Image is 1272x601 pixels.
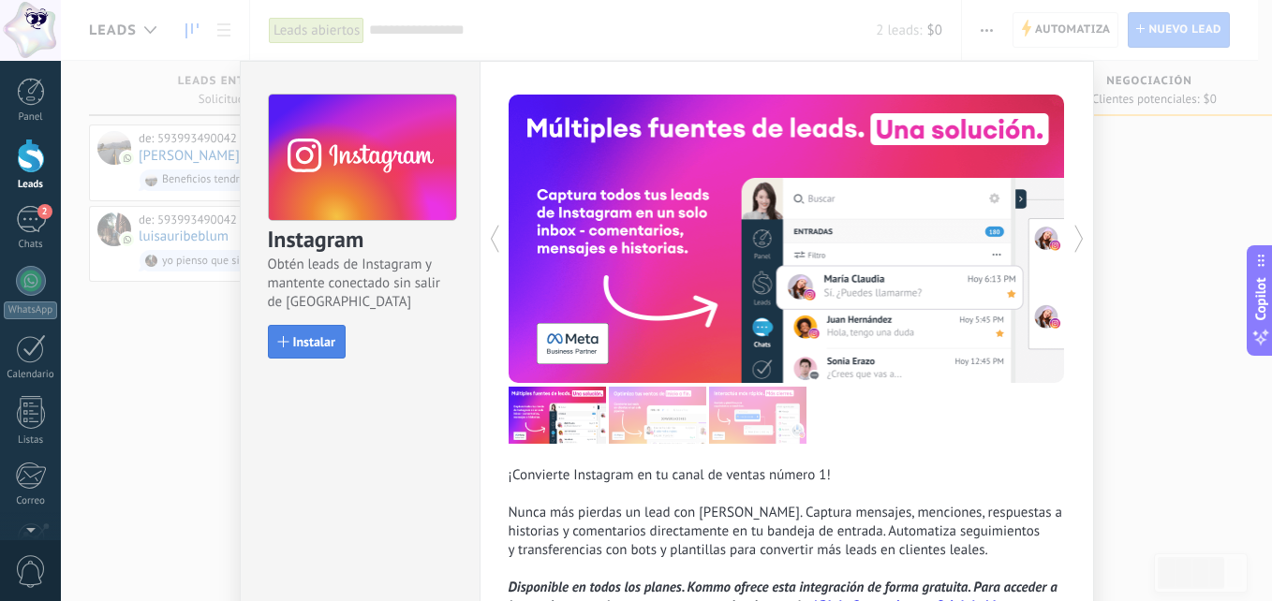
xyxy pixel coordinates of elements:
div: WhatsApp [4,301,57,319]
span: Obtén leads de Instagram y mantente conectado sin salir de [GEOGRAPHIC_DATA] [268,256,455,312]
div: Leads [4,179,58,191]
img: com_instagram_tour_2_es.png [609,387,706,444]
button: Instalar [268,325,346,359]
div: Chats [4,239,58,251]
span: 2 [37,204,52,219]
div: Panel [4,111,58,124]
div: Listas [4,434,58,447]
h3: Instagram [268,225,455,256]
img: com_instagram_tour_3_es.png [709,387,806,444]
div: Correo [4,495,58,507]
div: Calendario [4,369,58,381]
span: Copilot [1251,278,1270,321]
img: com_instagram_tour_1_es.png [509,387,606,444]
span: Instalar [293,335,335,348]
